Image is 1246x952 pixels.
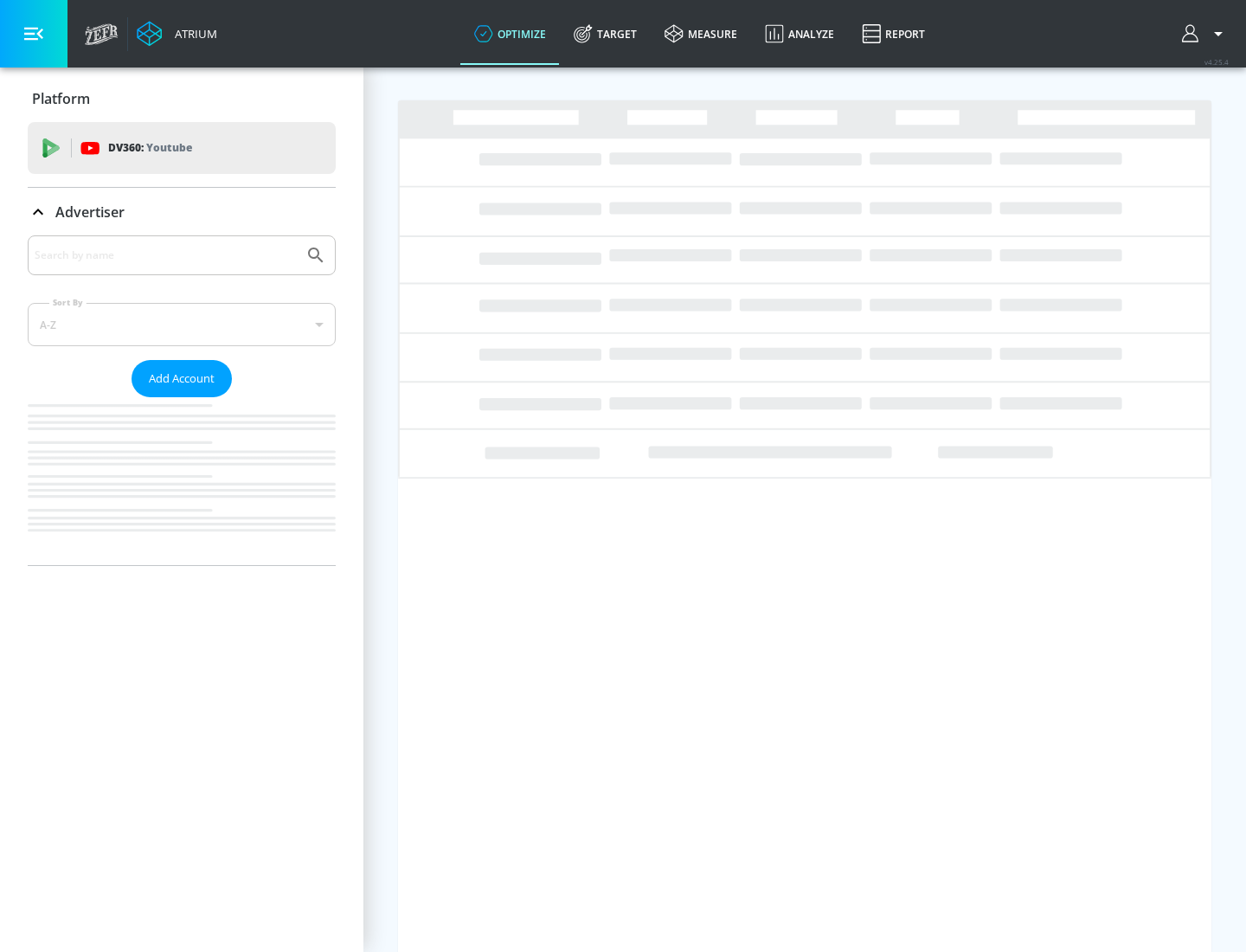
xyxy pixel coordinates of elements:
div: Atrium [168,26,217,42]
p: Youtube [146,138,192,157]
p: Platform [32,89,90,108]
a: measure [651,3,751,65]
input: Search by name [35,244,297,267]
button: Add Account [132,360,232,397]
a: Target [560,3,651,65]
p: Advertiser [55,203,125,222]
div: Platform [28,74,336,123]
span: v 4.25.4 [1204,57,1229,67]
a: Report [848,3,939,65]
a: Analyze [751,3,848,65]
a: optimize [460,3,560,65]
nav: list of Advertiser [28,397,336,565]
label: Sort By [49,297,87,308]
p: DV360: [108,138,192,158]
div: A-Z [28,303,336,346]
a: Atrium [137,21,217,47]
div: Advertiser [28,188,336,236]
div: DV360: Youtube [28,122,336,174]
span: Add Account [149,369,215,389]
div: Advertiser [28,235,336,565]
